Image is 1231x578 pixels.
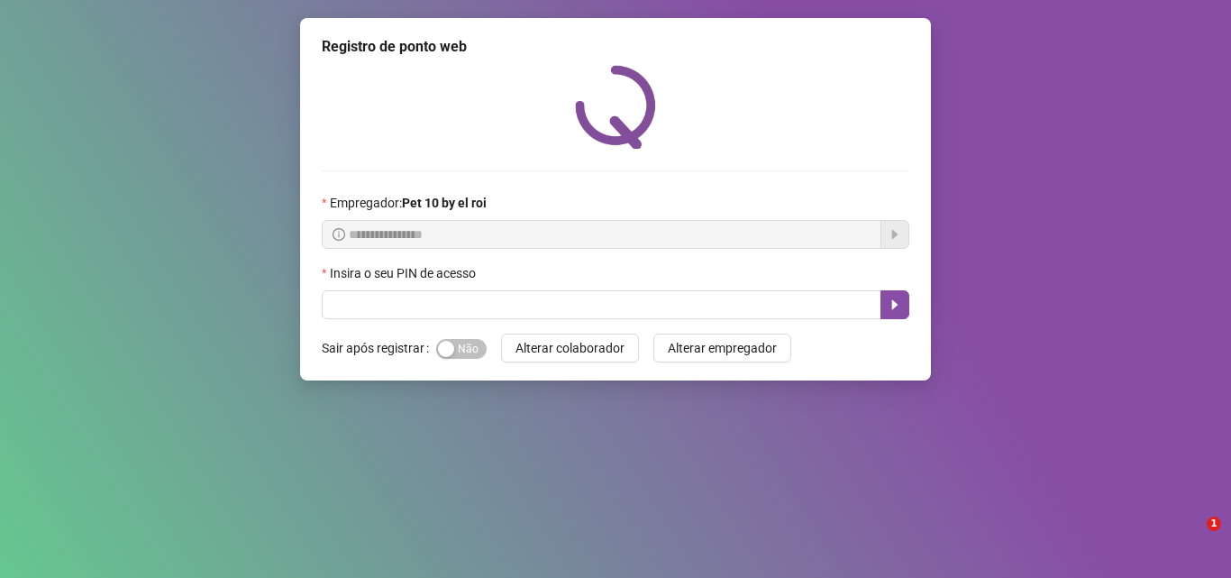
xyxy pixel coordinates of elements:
label: Sair após registrar [322,334,436,362]
span: 1 [1207,517,1221,531]
div: Registro de ponto web [322,36,909,58]
label: Insira o seu PIN de acesso [322,263,488,283]
span: Alterar empregador [668,338,777,358]
span: Empregador : [330,193,487,213]
iframe: Intercom live chat [1170,517,1213,560]
img: QRPoint [575,65,656,149]
span: caret-right [888,298,902,312]
button: Alterar colaborador [501,334,639,362]
button: Alterar empregador [653,334,791,362]
strong: Pet 10 by el roi [402,196,487,210]
span: Alterar colaborador [515,338,625,358]
span: info-circle [333,228,345,241]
